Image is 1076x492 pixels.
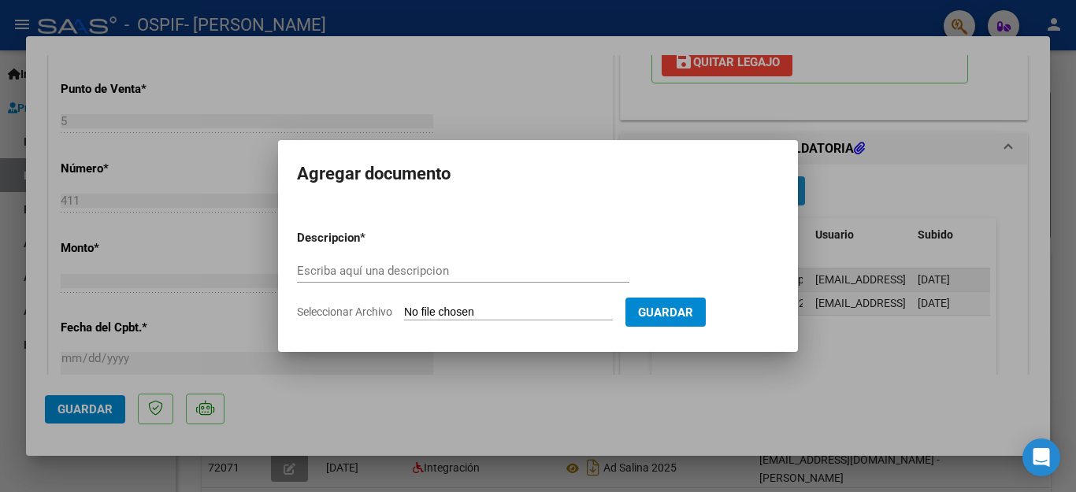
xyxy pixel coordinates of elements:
h2: Agregar documento [297,159,779,189]
span: Seleccionar Archivo [297,305,392,318]
button: Guardar [625,298,706,327]
p: Descripcion [297,229,442,247]
div: Open Intercom Messenger [1022,438,1060,476]
span: Guardar [638,305,693,320]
